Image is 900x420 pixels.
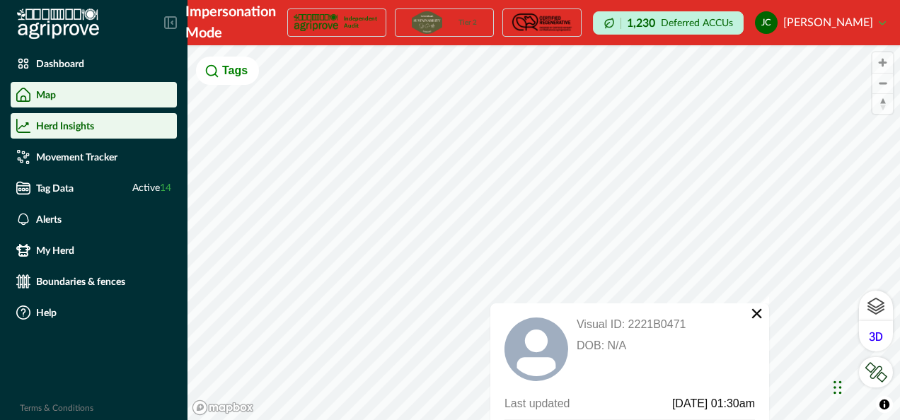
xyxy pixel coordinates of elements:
[11,51,177,76] a: Dashboard
[504,397,613,411] p: Last updated
[36,120,94,132] p: Herd Insights
[11,300,177,325] a: Help
[661,18,733,28] p: Deferred ACCUs
[36,245,74,256] p: My Herd
[132,181,171,196] span: Active
[344,16,380,30] p: Independent Audit
[11,82,177,107] a: Map
[36,182,74,194] p: Tag Data
[36,307,57,318] p: Help
[577,339,686,353] p: DOB: N/A
[510,11,574,34] img: certification logo
[872,74,893,93] span: Zoom out
[11,113,177,139] a: Herd Insights
[185,1,276,44] div: Impersonation Mode
[872,73,893,93] button: Zoom out
[872,93,893,114] button: Reset bearing to north
[872,94,893,114] span: Reset bearing to north
[36,151,117,163] p: Movement Tracker
[36,58,84,69] p: Dashboard
[577,317,686,332] p: Visual ID: 2221B0471
[11,144,177,170] a: Movement Tracker
[187,45,900,420] canvas: Map
[196,57,259,85] button: Tags
[20,404,93,412] a: Terms & Conditions
[11,206,177,232] a: Alerts
[160,183,171,193] span: 14
[17,8,99,40] img: Logo
[829,352,900,420] iframe: Chat Widget
[627,18,655,29] p: 1,230
[872,52,893,73] button: Zoom in
[11,175,177,201] a: Tag DataActive14
[504,317,568,381] svg: avatar
[750,306,763,320] button: Close popup
[36,276,125,287] p: Boundaries & fences
[294,11,338,34] img: certification logo
[192,399,254,416] a: Mapbox logo
[833,366,842,409] div: Drag
[36,214,62,225] p: Alerts
[412,11,442,34] img: certification logo
[11,238,177,263] a: My Herd
[36,89,56,100] p: Map
[613,397,755,411] p: [DATE] 01:30am
[11,269,177,294] a: Boundaries & fences
[458,19,477,26] p: Tier 2
[755,6,886,40] button: justin costello[PERSON_NAME]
